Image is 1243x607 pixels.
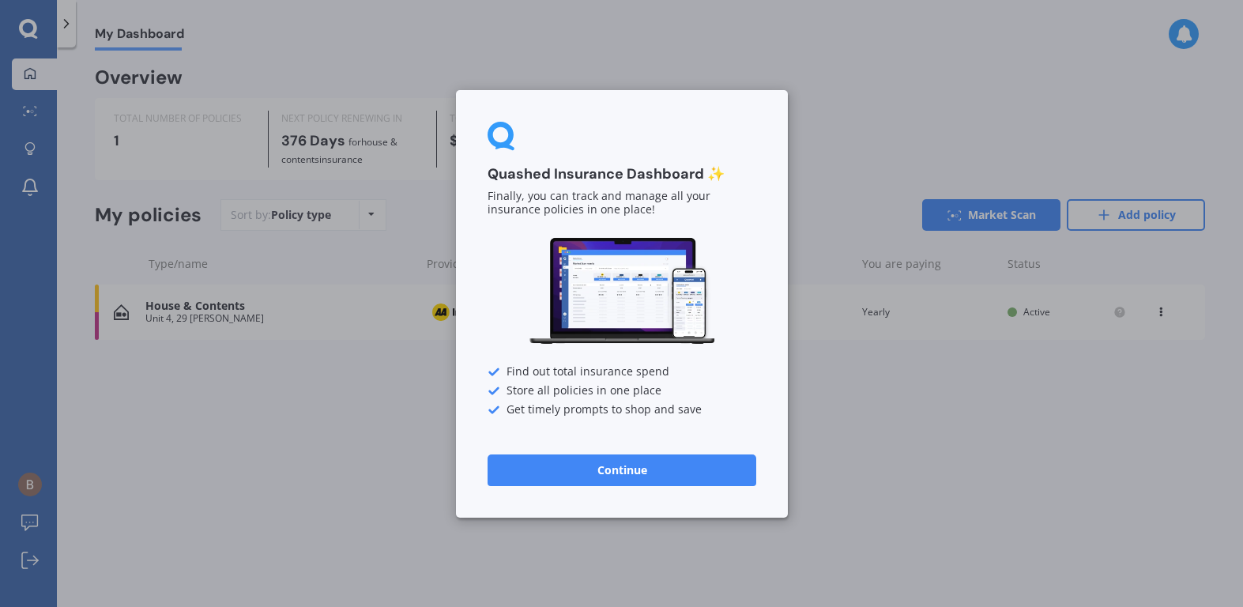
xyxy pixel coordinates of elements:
div: Store all policies in one place [488,384,756,397]
h3: Quashed Insurance Dashboard ✨ [488,165,756,183]
div: Find out total insurance spend [488,365,756,378]
button: Continue [488,454,756,485]
div: Get timely prompts to shop and save [488,403,756,416]
p: Finally, you can track and manage all your insurance policies in one place! [488,190,756,217]
img: Dashboard [527,236,717,347]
